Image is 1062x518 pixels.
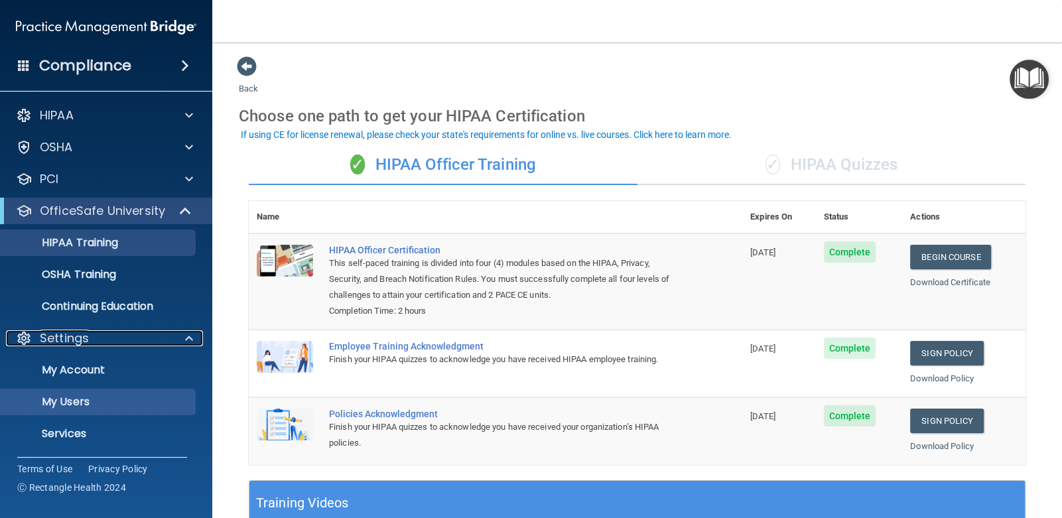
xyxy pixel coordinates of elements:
[329,245,676,255] a: HIPAA Officer Certification
[9,395,190,409] p: My Users
[824,405,876,426] span: Complete
[910,277,990,287] a: Download Certificate
[16,171,193,187] a: PCI
[249,145,637,185] div: HIPAA Officer Training
[16,203,192,219] a: OfficeSafe University
[256,491,349,515] h5: Training Videos
[16,107,193,123] a: HIPAA
[824,338,876,359] span: Complete
[16,330,193,346] a: Settings
[824,241,876,263] span: Complete
[329,303,676,319] div: Completion Time: 2 hours
[329,352,676,367] div: Finish your HIPAA quizzes to acknowledge you have received HIPAA employee training.
[40,203,165,219] p: OfficeSafe University
[329,419,676,451] div: Finish your HIPAA quizzes to acknowledge you have received your organization’s HIPAA policies.
[239,128,734,141] button: If using CE for license renewal, please check your state's requirements for online vs. live cours...
[88,462,148,476] a: Privacy Policy
[16,14,196,40] img: PMB logo
[765,155,780,174] span: ✓
[17,462,72,476] a: Terms of Use
[40,139,73,155] p: OSHA
[742,201,816,233] th: Expires On
[750,344,775,354] span: [DATE]
[17,481,126,494] span: Ⓒ Rectangle Health 2024
[239,68,258,94] a: Back
[910,373,974,383] a: Download Policy
[329,341,676,352] div: Employee Training Acknowledgment
[9,300,190,313] p: Continuing Education
[833,424,1046,477] iframe: Drift Widget Chat Controller
[910,245,991,269] a: Begin Course
[329,255,676,303] div: This self-paced training is divided into four (4) modules based on the HIPAA, Privacy, Security, ...
[241,130,732,139] div: If using CE for license renewal, please check your state's requirements for online vs. live cours...
[350,155,365,174] span: ✓
[750,247,775,257] span: [DATE]
[40,330,89,346] p: Settings
[9,268,116,281] p: OSHA Training
[9,427,190,440] p: Services
[239,97,1035,135] div: Choose one path to get your HIPAA Certification
[9,236,118,249] p: HIPAA Training
[1010,60,1049,99] button: Open Resource Center
[910,409,984,433] a: Sign Policy
[750,411,775,421] span: [DATE]
[40,171,58,187] p: PCI
[329,409,676,419] div: Policies Acknowledgment
[40,107,74,123] p: HIPAA
[902,201,1026,233] th: Actions
[9,363,190,377] p: My Account
[249,201,321,233] th: Name
[39,56,131,75] h4: Compliance
[16,139,193,155] a: OSHA
[910,341,984,365] a: Sign Policy
[637,145,1026,185] div: HIPAA Quizzes
[816,201,903,233] th: Status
